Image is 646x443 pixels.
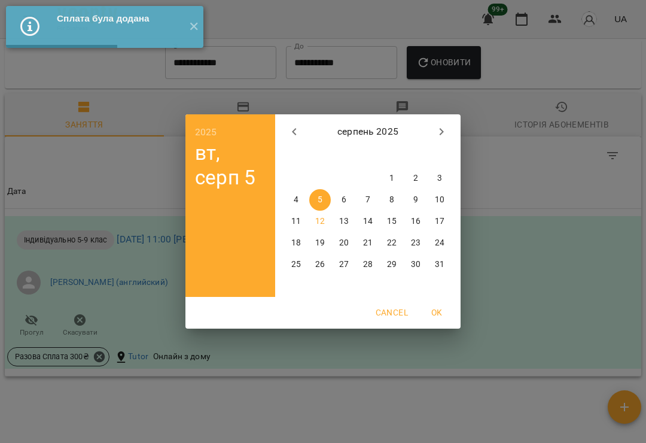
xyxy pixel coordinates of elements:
button: Cancel [371,302,413,323]
button: 21 [357,232,379,254]
button: 14 [357,211,379,232]
button: 15 [381,211,403,232]
p: 1 [389,172,394,184]
button: 17 [429,211,450,232]
button: 16 [405,211,426,232]
button: 1 [381,168,403,189]
button: 25 [285,254,307,275]
button: 3 [429,168,450,189]
button: 23 [405,232,426,254]
button: 8 [381,189,403,211]
button: 6 [333,189,355,211]
p: 18 [291,237,301,249]
span: ср [333,150,355,162]
p: 3 [437,172,442,184]
div: Сплата була додана [57,12,179,25]
button: 10 [429,189,450,211]
p: 14 [363,216,373,227]
p: 19 [315,237,325,249]
p: 11 [291,216,301,227]
p: 6 [342,194,346,206]
p: 12 [315,216,325,227]
button: 5 [309,189,331,211]
button: 22 [381,232,403,254]
button: 2 [405,168,426,189]
button: 27 [333,254,355,275]
button: OK [418,302,456,323]
button: 24 [429,232,450,254]
p: 15 [387,216,397,227]
button: 26 [309,254,331,275]
p: 31 [435,259,444,271]
button: 29 [381,254,403,275]
p: 2 [413,172,418,184]
span: пт [381,150,403,162]
p: 17 [435,216,444,227]
p: 27 [339,259,349,271]
button: 2025 [195,124,217,141]
p: 13 [339,216,349,227]
p: 22 [387,237,397,249]
p: 21 [363,237,373,249]
span: нд [429,150,450,162]
button: 28 [357,254,379,275]
button: 31 [429,254,450,275]
p: 29 [387,259,397,271]
button: 20 [333,232,355,254]
p: 10 [435,194,444,206]
span: OK [422,305,451,320]
span: Cancel [376,305,408,320]
button: 9 [405,189,426,211]
p: 30 [411,259,420,271]
button: 19 [309,232,331,254]
button: 7 [357,189,379,211]
p: 8 [389,194,394,206]
p: 7 [365,194,370,206]
button: 13 [333,211,355,232]
p: 28 [363,259,373,271]
p: серпень 2025 [309,125,428,139]
button: 30 [405,254,426,275]
span: пн [285,150,307,162]
span: вт [309,150,331,162]
button: 18 [285,232,307,254]
p: 5 [318,194,322,206]
p: 9 [413,194,418,206]
span: сб [405,150,426,162]
p: 25 [291,259,301,271]
p: 23 [411,237,420,249]
button: 11 [285,211,307,232]
button: 12 [309,211,331,232]
button: 4 [285,189,307,211]
p: 4 [294,194,298,206]
p: 20 [339,237,349,249]
p: 16 [411,216,420,227]
p: 24 [435,237,444,249]
span: чт [357,150,379,162]
p: 26 [315,259,325,271]
button: вт, серп 5 [195,141,256,190]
